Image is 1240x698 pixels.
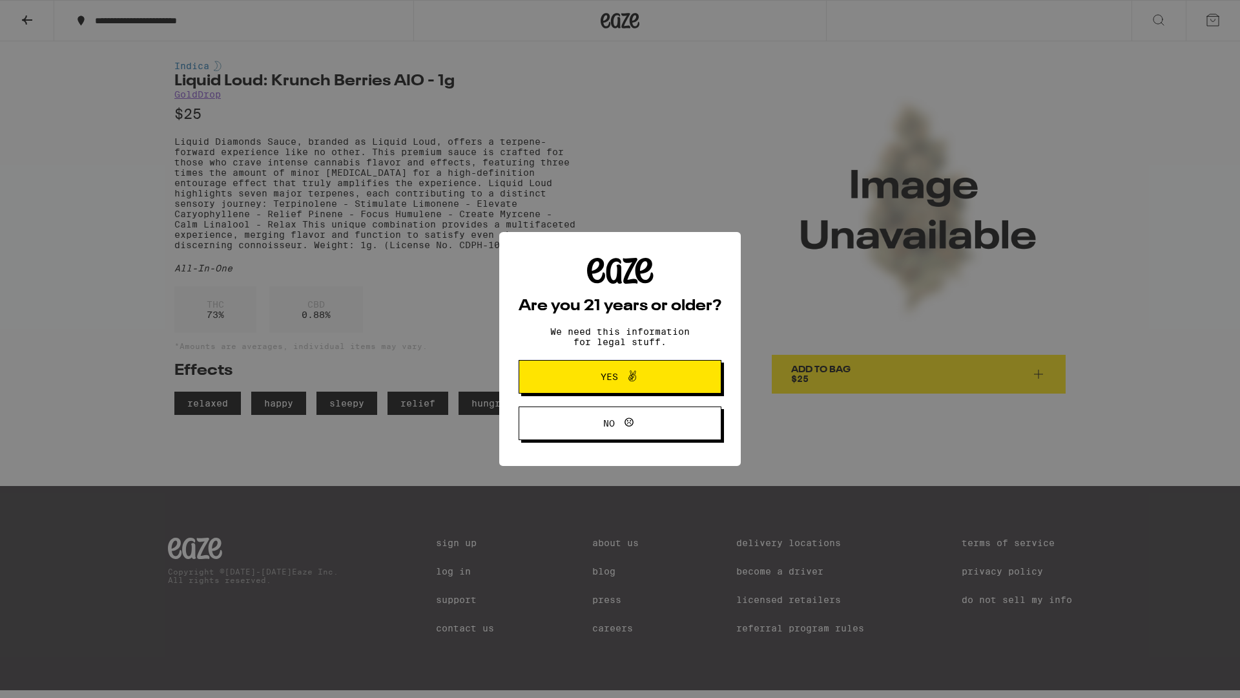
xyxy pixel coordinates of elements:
[601,372,618,381] span: Yes
[519,360,721,394] button: Yes
[603,419,615,428] span: No
[519,299,721,314] h2: Are you 21 years or older?
[519,407,721,440] button: No
[539,326,701,347] p: We need this information for legal stuff.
